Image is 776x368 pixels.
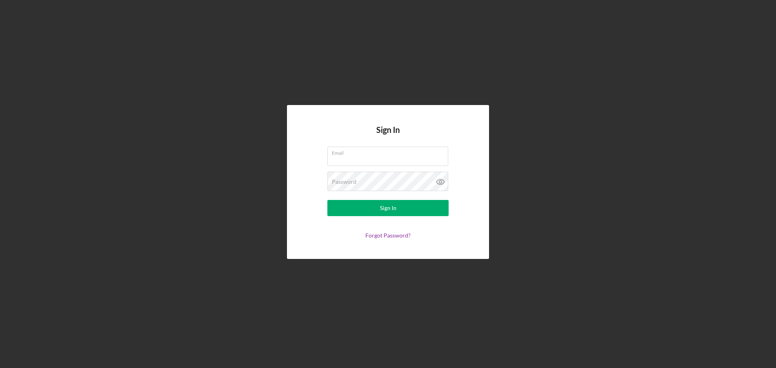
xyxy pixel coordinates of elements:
[376,125,400,147] h4: Sign In
[380,200,396,216] div: Sign In
[327,200,449,216] button: Sign In
[332,147,448,156] label: Email
[332,179,356,185] label: Password
[365,232,411,239] a: Forgot Password?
